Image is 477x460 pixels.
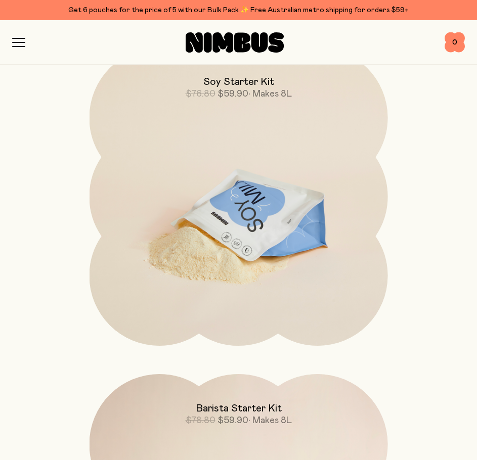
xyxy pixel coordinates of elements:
[248,416,292,425] span: • Makes 8L
[203,76,274,88] h2: Soy Starter Kit
[90,48,388,346] a: Soy Starter Kit$76.80$59.90• Makes 8L
[196,402,282,415] h2: Barista Starter Kit
[248,89,292,99] span: • Makes 8L
[445,32,465,53] button: 0
[186,89,215,99] span: $76.80
[218,89,248,99] span: $59.90
[12,4,465,16] div: Get 6 pouches for the price of 5 with our Bulk Pack ✨ Free Australian metro shipping for orders $59+
[218,416,248,425] span: $59.90
[186,416,215,425] span: $78.80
